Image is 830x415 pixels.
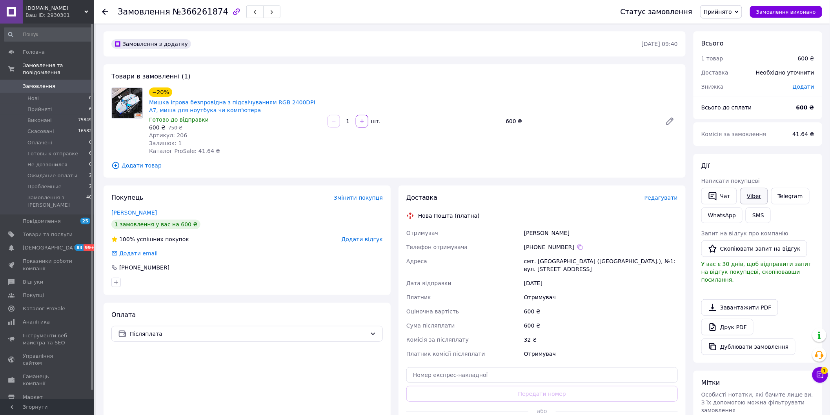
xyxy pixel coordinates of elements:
span: Змінити покупця [334,195,383,201]
input: Номер експрес-накладної [406,367,678,383]
div: 600 ₴ [502,116,659,127]
span: Додати відгук [342,236,383,242]
span: Отримувач [406,230,438,236]
input: Пошук [4,27,93,42]
span: Особисті нотатки, які бачите лише ви. З їх допомогою можна фільтрувати замовлення [701,391,813,413]
span: Готово до відправки [149,116,209,123]
span: Управління сайтом [23,353,73,367]
span: Замовлення [23,83,55,90]
b: 600 ₴ [796,104,814,111]
div: [PHONE_NUMBER] [118,264,170,271]
div: успішних покупок [111,235,189,243]
span: Редагувати [644,195,678,201]
span: або [528,407,555,415]
span: Комісія за післяплату [406,337,469,343]
span: Аналітика [23,319,50,326]
div: Отримувач [522,290,679,304]
span: 0 [89,95,92,102]
time: [DATE] 09:40 [642,41,678,47]
span: Написати покупцеві [701,178,760,184]
span: Нові [27,95,39,102]
span: Товари та послуги [23,231,73,238]
span: Доставка [701,69,728,76]
span: Артикул: 206 [149,132,187,138]
span: Оплата [111,311,136,319]
div: 1 замовлення у вас на 600 ₴ [111,220,200,229]
span: №366261874 [173,7,228,16]
span: 0 [89,139,92,146]
a: Viber [740,188,768,204]
span: Покупець [111,194,144,201]
span: only-beauty.com.ua [25,5,84,12]
button: Замовлення виконано [750,6,822,18]
div: Необхідно уточнити [751,64,819,81]
span: 75849 [78,117,92,124]
span: Замовлення з [PERSON_NAME] [27,194,86,208]
span: Додати [793,84,814,90]
span: Виконані [27,117,52,124]
span: Телефон отримувача [406,244,468,250]
div: 32 ₴ [522,333,679,347]
div: Замовлення з додатку [111,39,191,49]
span: 6 [89,150,92,157]
span: Каталог ProSale [23,305,65,312]
div: Нова Пошта (платна) [416,212,482,220]
span: Ожидание оплаты [27,172,77,179]
span: Замовлення та повідомлення [23,62,94,76]
span: Повідомлення [23,218,61,225]
span: Показники роботи компанії [23,258,73,272]
span: Мітки [701,379,720,386]
span: Відгуки [23,278,43,286]
span: Не дозвонился [27,161,67,168]
span: 1 товар [701,55,723,62]
span: 2 [89,183,92,190]
span: 83 [75,244,84,251]
span: Дії [701,162,710,169]
a: Завантажити PDF [701,299,778,316]
span: Замовлення [118,7,170,16]
span: Сума післяплати [406,322,455,329]
a: WhatsApp [701,207,743,223]
button: SMS [746,207,771,223]
a: [PERSON_NAME] [111,209,157,216]
span: 600 ₴ [149,124,166,131]
div: Повернутися назад [102,8,108,16]
span: 16582 [78,128,92,135]
img: Мишка ігрова безпровідна з підсвічуванням RGB 2400DPI A7, миша для ноутбука чи комп'ютера [112,88,142,118]
span: Гаманець компанії [23,373,73,387]
a: Telegram [771,188,810,204]
span: 1 [821,367,828,374]
div: 600 ₴ [522,304,679,319]
span: Післяплата [130,329,367,338]
button: Чат [701,188,737,204]
a: Редагувати [662,113,678,129]
span: Запит на відгук про компанію [701,230,788,237]
span: 40 [86,194,92,208]
span: Доставка [406,194,437,201]
div: [PHONE_NUMBER] [524,243,678,251]
a: Мишка ігрова безпровідна з підсвічуванням RGB 2400DPI A7, миша для ноутбука чи комп'ютера [149,99,315,113]
span: Додати товар [111,161,678,170]
span: 25 [80,218,90,224]
span: Замовлення виконано [756,9,816,15]
span: Комісія за замовлення [701,131,766,137]
span: Знижка [701,84,724,90]
span: 99+ [84,244,96,251]
span: Проблемные [27,183,62,190]
span: Маркет [23,394,43,401]
button: Скопіювати запит на відгук [701,240,807,257]
div: −20% [149,87,172,97]
div: Отримувач [522,347,679,361]
span: Головна [23,49,45,56]
span: 100% [119,236,135,242]
span: Залишок: 1 [149,140,182,146]
span: Прийнято [704,9,732,15]
div: шт. [369,117,382,125]
span: Готовы к отправке [27,150,78,157]
a: Друк PDF [701,319,754,335]
div: смт. [GEOGRAPHIC_DATA] ([GEOGRAPHIC_DATA].), №1: вул. [STREET_ADDRESS] [522,254,679,276]
div: Додати email [118,249,158,257]
span: Адреса [406,258,427,264]
span: Всього [701,40,724,47]
span: Оціночна вартість [406,308,459,315]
